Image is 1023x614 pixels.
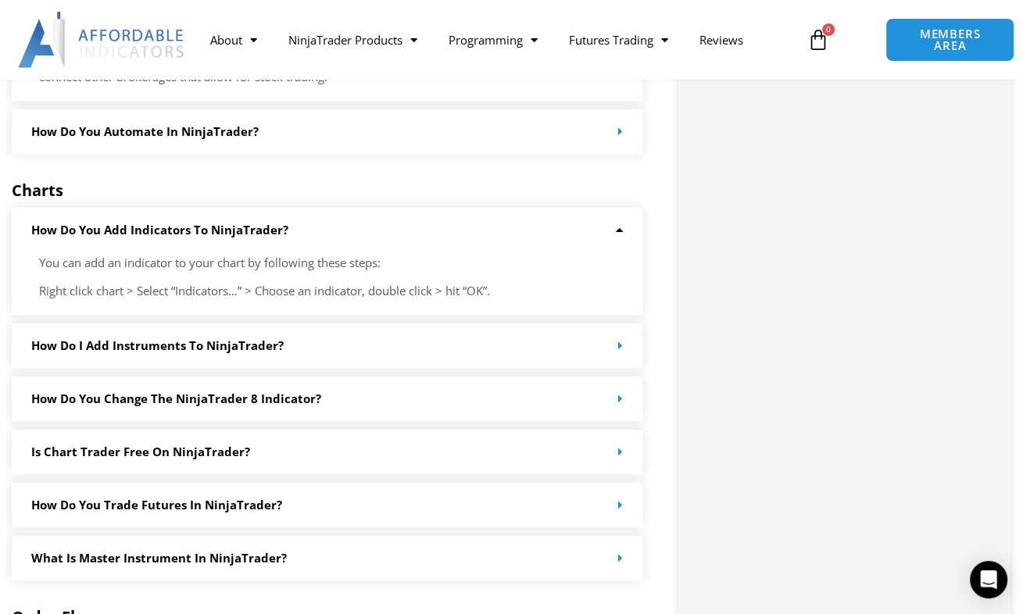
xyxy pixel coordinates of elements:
[885,18,1015,62] a: MEMBERS AREA
[31,550,287,566] a: What is master instrument in NinjaTrader?
[31,337,284,353] a: How do I add instruments to NinjaTrader?
[784,17,853,62] a: 0
[12,181,642,200] h5: Charts
[195,22,798,58] nav: Menu
[39,280,615,302] p: Right click chart > Select “Indicators…” > Choose an indicator, double click > hit “OK”.
[195,22,273,58] a: About
[12,483,642,527] div: How do you trade futures in NinjaTrader?
[433,22,553,58] a: Programming
[12,323,642,368] div: How do I add instruments to NinjaTrader?
[12,430,642,474] div: Is chart Trader free on NinjaTrader?
[970,561,1007,598] div: Open Intercom Messenger
[12,208,642,252] div: How do you add indicators to NinjaTrader?
[12,109,642,154] div: How do you automate in NinjaTrader?
[684,22,759,58] a: Reviews
[12,252,642,315] div: How do you add indicators to NinjaTrader?
[31,222,288,237] a: How do you add indicators to NinjaTrader?
[902,28,999,52] span: MEMBERS AREA
[31,497,282,512] a: How do you trade futures in NinjaTrader?
[31,391,321,406] a: How do you change the NinjaTrader 8 Indicator?
[553,22,684,58] a: Futures Trading
[31,123,259,139] a: How do you automate in NinjaTrader?
[39,252,615,274] p: You can add an indicator to your chart by following these steps:
[822,23,835,36] span: 0
[18,12,186,68] img: LogoAI | Affordable Indicators – NinjaTrader
[31,444,250,459] a: Is chart Trader free on NinjaTrader?
[12,377,642,421] div: How do you change the NinjaTrader 8 Indicator?
[12,536,642,580] div: What is master instrument in NinjaTrader?
[273,22,433,58] a: NinjaTrader Products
